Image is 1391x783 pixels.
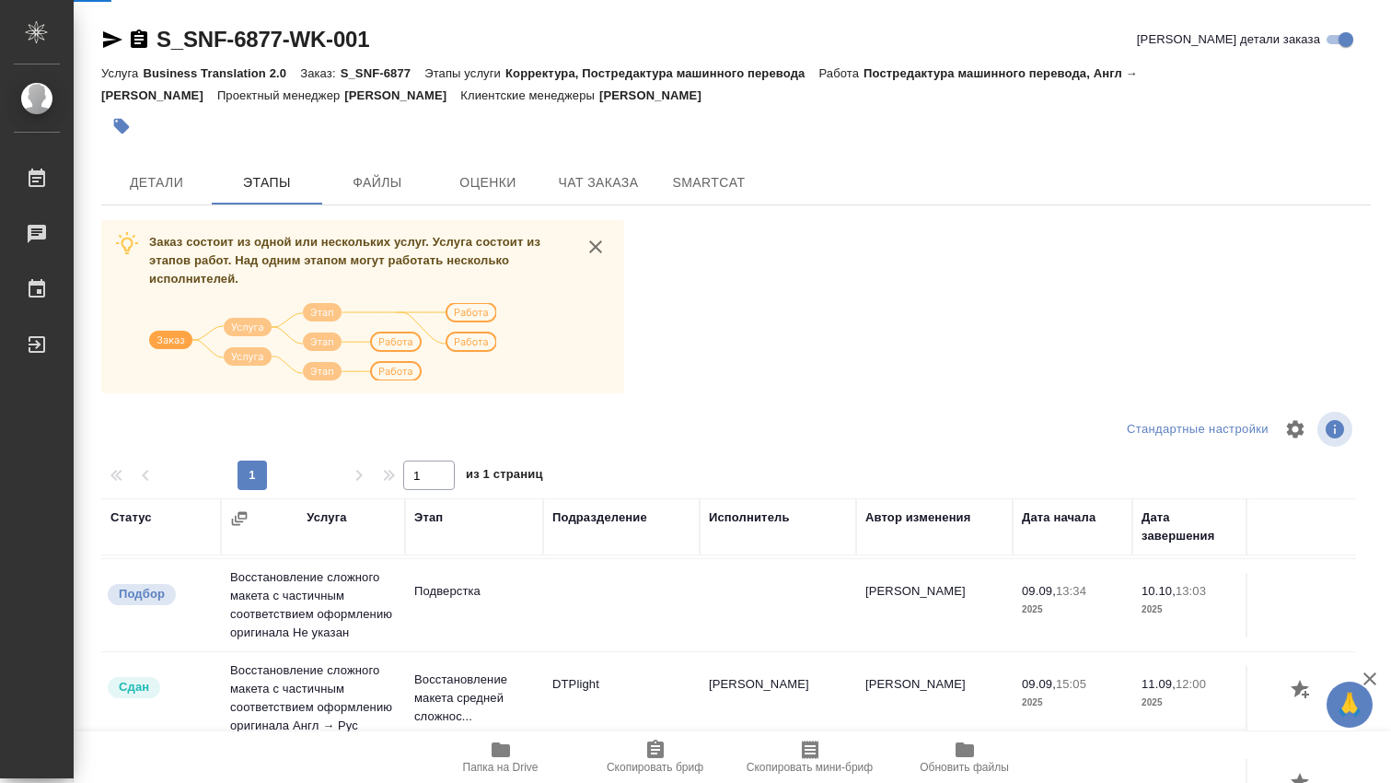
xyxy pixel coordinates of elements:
[578,731,733,783] button: Скопировать бриф
[101,66,143,80] p: Услуга
[1142,694,1243,712] p: 2025
[466,463,543,490] span: из 1 страниц
[444,171,532,194] span: Оценки
[221,559,405,651] td: Восстановление сложного макета с частичным соответствием оформлению оригинала Не указан
[1022,584,1056,598] p: 09.09,
[552,508,647,527] div: Подразделение
[221,652,405,744] td: Восстановление сложного макета с частичным соответствием оформлению оригинала Англ → Рус
[607,761,703,774] span: Скопировать бриф
[101,106,142,146] button: Добавить тэг
[1022,694,1123,712] p: 2025
[423,731,578,783] button: Папка на Drive
[1142,677,1176,691] p: 11.09,
[1142,601,1243,619] p: 2025
[112,171,201,194] span: Детали
[856,573,1013,637] td: [PERSON_NAME]
[865,508,970,527] div: Автор изменения
[143,66,300,80] p: Business Translation 2.0
[1137,30,1320,49] span: [PERSON_NAME] детали заказа
[1317,412,1356,447] span: Посмотреть информацию
[700,666,856,730] td: [PERSON_NAME]
[920,761,1009,774] span: Обновить файлы
[307,508,346,527] div: Услуга
[149,235,540,286] span: Заказ состоит из одной или нескольких услуг. Услуга состоит из этапов работ. Над одним этапом мог...
[128,29,150,51] button: Скопировать ссылку
[1142,508,1243,545] div: Дата завершения
[733,731,887,783] button: Скопировать мини-бриф
[1286,675,1317,707] button: Добавить оценку
[1022,601,1123,619] p: 2025
[1056,677,1086,691] p: 15:05
[341,66,425,80] p: S_SNF-6877
[110,508,152,527] div: Статус
[1334,685,1365,724] span: 🙏
[101,29,123,51] button: Скопировать ссылку для ЯМессенджера
[300,66,340,80] p: Заказ:
[887,731,1042,783] button: Обновить файлы
[1142,584,1176,598] p: 10.10,
[460,88,599,102] p: Клиентские менеджеры
[582,233,609,261] button: close
[1022,677,1056,691] p: 09.09,
[230,509,249,528] button: Сгруппировать
[119,585,165,603] p: Подбор
[424,66,505,80] p: Этапы услуги
[1176,677,1206,691] p: 12:00
[1122,415,1273,444] div: split button
[414,671,534,726] p: Восстановление макета средней сложнос...
[333,171,422,194] span: Файлы
[344,88,460,102] p: [PERSON_NAME]
[463,761,539,774] span: Папка на Drive
[599,88,715,102] p: [PERSON_NAME]
[1273,407,1317,451] span: Настроить таблицу
[818,66,864,80] p: Работа
[505,66,818,80] p: Корректура, Постредактура машинного перевода
[1176,584,1206,598] p: 13:03
[1327,682,1373,728] button: 🙏
[1022,508,1095,527] div: Дата начала
[1056,584,1086,598] p: 13:34
[414,508,443,527] div: Этап
[119,678,149,696] p: Сдан
[543,666,700,730] td: DTPlight
[217,88,344,102] p: Проектный менеджер
[223,171,311,194] span: Этапы
[856,666,1013,730] td: [PERSON_NAME]
[156,27,369,52] a: S_SNF-6877-WK-001
[665,171,753,194] span: SmartCat
[747,761,873,774] span: Скопировать мини-бриф
[554,171,643,194] span: Чат заказа
[709,508,790,527] div: Исполнитель
[414,582,534,601] p: Подверстка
